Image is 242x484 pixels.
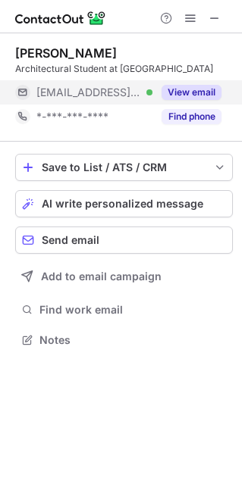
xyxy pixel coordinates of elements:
span: AI write personalized message [42,198,203,210]
div: Save to List / ATS / CRM [42,161,206,173]
button: Notes [15,329,233,351]
img: ContactOut v5.3.10 [15,9,106,27]
div: [PERSON_NAME] [15,45,117,61]
span: Send email [42,234,99,246]
span: [EMAIL_ADDRESS][DOMAIN_NAME] [36,86,141,99]
button: Find work email [15,299,233,320]
button: AI write personalized message [15,190,233,217]
div: Architectural Student at [GEOGRAPHIC_DATA] [15,62,233,76]
button: save-profile-one-click [15,154,233,181]
button: Reveal Button [162,109,222,124]
button: Send email [15,226,233,254]
button: Add to email campaign [15,263,233,290]
span: Notes [39,333,227,347]
span: Find work email [39,303,227,317]
button: Reveal Button [162,85,222,100]
span: Add to email campaign [41,270,162,283]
